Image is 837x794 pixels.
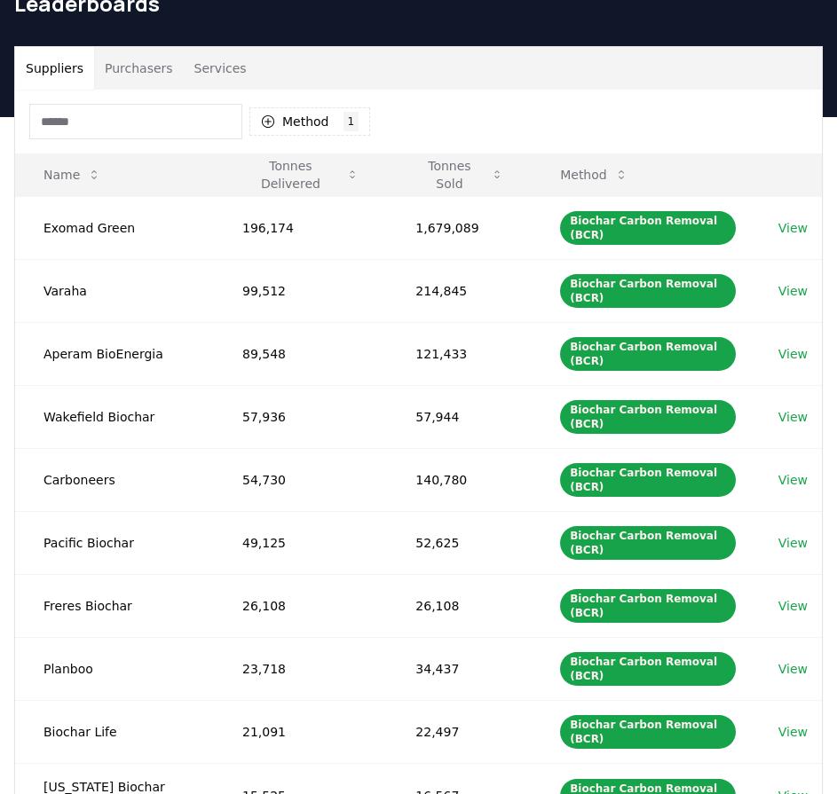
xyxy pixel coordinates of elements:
button: Method1 [249,107,370,136]
td: Varaha [15,259,214,322]
a: View [778,345,808,363]
div: Biochar Carbon Removal (BCR) [560,715,736,749]
td: 196,174 [214,196,387,259]
div: Biochar Carbon Removal (BCR) [560,589,736,623]
td: 21,091 [214,700,387,763]
div: Biochar Carbon Removal (BCR) [560,337,736,371]
td: 23,718 [214,637,387,700]
div: Biochar Carbon Removal (BCR) [560,400,736,434]
td: 214,845 [387,259,532,322]
button: Services [184,47,257,90]
td: Planboo [15,637,214,700]
button: Tonnes Delivered [228,157,373,193]
td: 49,125 [214,511,387,574]
td: 99,512 [214,259,387,322]
td: 26,108 [387,574,532,637]
button: Purchasers [94,47,184,90]
a: View [778,471,808,489]
td: Pacific Biochar [15,511,214,574]
button: Method [546,157,643,193]
a: View [778,597,808,615]
td: 1,679,089 [387,196,532,259]
td: 34,437 [387,637,532,700]
td: Freres Biochar [15,574,214,637]
div: Biochar Carbon Removal (BCR) [560,463,736,497]
td: Aperam BioEnergia [15,322,214,385]
td: 89,548 [214,322,387,385]
td: 26,108 [214,574,387,637]
td: 140,780 [387,448,532,511]
div: Biochar Carbon Removal (BCR) [560,652,736,686]
a: View [778,408,808,426]
a: View [778,534,808,552]
td: 22,497 [387,700,532,763]
td: 52,625 [387,511,532,574]
button: Tonnes Sold [401,157,517,193]
td: Wakefield Biochar [15,385,214,448]
td: 54,730 [214,448,387,511]
div: Biochar Carbon Removal (BCR) [560,211,736,245]
a: View [778,723,808,741]
a: View [778,219,808,237]
td: Biochar Life [15,700,214,763]
td: 57,936 [214,385,387,448]
div: Biochar Carbon Removal (BCR) [560,526,736,560]
div: Biochar Carbon Removal (BCR) [560,274,736,308]
a: View [778,660,808,678]
button: Name [29,157,115,193]
td: Carboneers [15,448,214,511]
a: View [778,282,808,300]
button: Suppliers [15,47,94,90]
td: 121,433 [387,322,532,385]
td: Exomad Green [15,196,214,259]
td: 57,944 [387,385,532,448]
div: 1 [343,112,359,131]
